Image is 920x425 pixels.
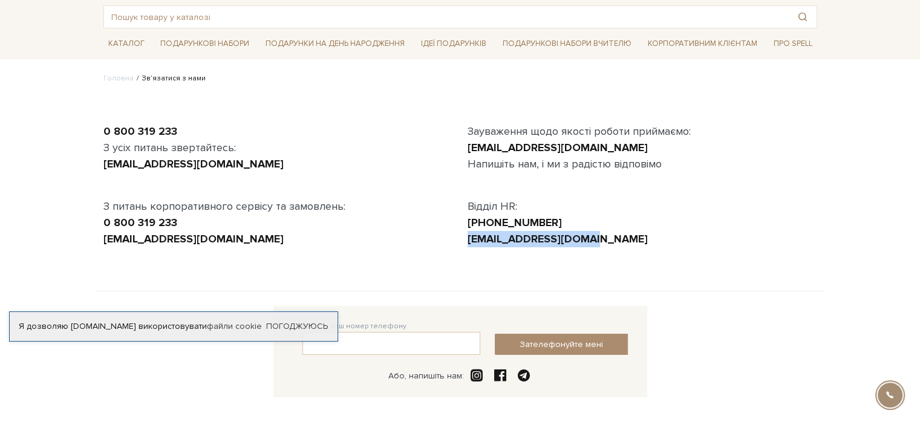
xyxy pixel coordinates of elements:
[134,73,206,84] li: Зв’язатися з нами
[261,34,409,53] a: Подарунки на День народження
[103,232,284,245] a: [EMAIL_ADDRESS][DOMAIN_NAME]
[643,34,762,53] a: Корпоративним клієнтам
[155,34,254,53] a: Подарункові набори
[498,33,636,54] a: Подарункові набори Вчителю
[103,34,149,53] a: Каталог
[495,334,628,355] button: Зателефонуйте мені
[10,321,338,332] div: Я дозволяю [DOMAIN_NAME] використовувати
[302,321,406,332] label: Введіть ваш номер телефону
[96,123,460,247] div: З усіх питань звертайтесь: З питань корпоративного сервісу та замовлень:
[103,157,284,170] a: [EMAIL_ADDRESS][DOMAIN_NAME]
[468,141,648,154] a: [EMAIL_ADDRESS][DOMAIN_NAME]
[207,321,262,331] a: файли cookie
[103,74,134,83] a: Головна
[468,216,562,229] a: [PHONE_NUMBER]
[789,6,817,28] button: Пошук товару у каталозі
[460,123,824,247] div: Зауваження щодо якості роботи приймаємо: Напишіть нам, і ми з радістю відповімо Відділ HR:
[104,6,789,28] input: Пошук товару у каталозі
[103,125,177,138] a: 0 800 319 233
[416,34,491,53] a: Ідеї подарунків
[388,371,464,381] div: Або, напишіть нам:
[768,34,817,53] a: Про Spell
[103,216,177,229] a: 0 800 319 233
[468,232,648,245] a: [EMAIL_ADDRESS][DOMAIN_NAME]
[266,321,328,332] a: Погоджуюсь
